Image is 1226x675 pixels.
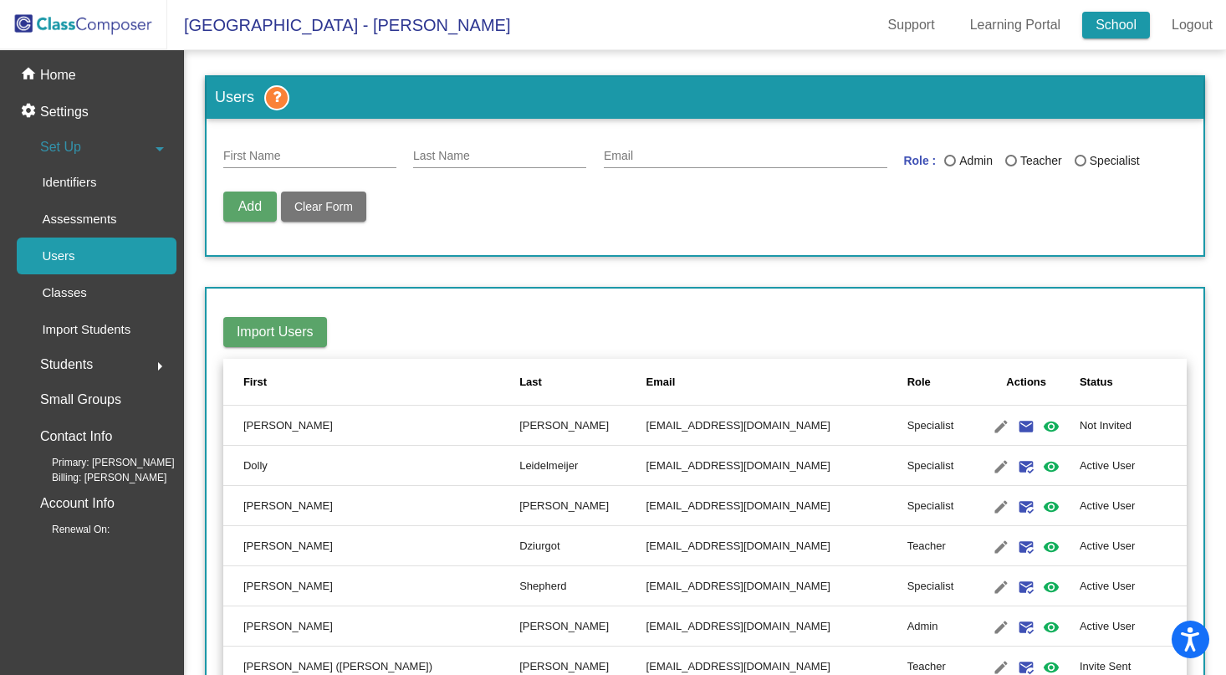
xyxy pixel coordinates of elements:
[20,102,40,122] mat-icon: settings
[40,65,76,85] p: Home
[991,577,1011,597] mat-icon: edit
[519,606,646,647] td: [PERSON_NAME]
[991,417,1011,437] mat-icon: edit
[991,617,1011,637] mat-icon: edit
[25,470,166,485] span: Billing: [PERSON_NAME]
[42,172,96,192] p: Identifiers
[1041,577,1061,597] mat-icon: visibility
[1080,606,1187,647] td: Active User
[1016,617,1036,637] mat-icon: mark_email_read
[973,359,1079,406] th: Actions
[40,136,81,159] span: Set Up
[40,102,89,122] p: Settings
[223,446,519,486] td: Dolly
[40,492,115,515] p: Account Info
[1080,566,1187,606] td: Active User
[40,425,112,448] p: Contact Info
[20,65,40,85] mat-icon: home
[907,486,973,526] td: Specialist
[519,374,646,391] div: Last
[40,353,93,376] span: Students
[167,12,510,38] span: [GEOGRAPHIC_DATA] - [PERSON_NAME]
[294,200,353,213] span: Clear Form
[42,320,130,340] p: Import Students
[519,406,646,446] td: [PERSON_NAME]
[907,406,973,446] td: Specialist
[1041,617,1061,637] mat-icon: visibility
[223,317,327,347] button: Import Users
[956,152,993,170] div: Admin
[243,374,519,391] div: First
[1158,12,1226,38] a: Logout
[646,446,907,486] td: [EMAIL_ADDRESS][DOMAIN_NAME]
[646,406,907,446] td: [EMAIL_ADDRESS][DOMAIN_NAME]
[1016,497,1036,517] mat-icon: mark_email_read
[907,566,973,606] td: Specialist
[25,522,110,537] span: Renewal On:
[42,283,86,303] p: Classes
[1041,457,1061,477] mat-icon: visibility
[875,12,948,38] a: Support
[991,497,1011,517] mat-icon: edit
[223,150,396,163] input: First Name
[1017,152,1062,170] div: Teacher
[944,152,1152,175] mat-radio-group: Last Name
[646,566,907,606] td: [EMAIL_ADDRESS][DOMAIN_NAME]
[907,374,931,391] div: Role
[1082,12,1150,38] a: School
[646,374,907,391] div: Email
[207,77,1203,119] h3: Users
[519,526,646,566] td: Dziurgot
[40,388,121,412] p: Small Groups
[223,606,519,647] td: [PERSON_NAME]
[957,12,1075,38] a: Learning Portal
[150,139,170,159] mat-icon: arrow_drop_down
[1080,526,1187,566] td: Active User
[646,606,907,647] td: [EMAIL_ADDRESS][DOMAIN_NAME]
[223,526,519,566] td: [PERSON_NAME]
[519,566,646,606] td: Shepherd
[646,374,676,391] div: Email
[25,455,175,470] span: Primary: [PERSON_NAME]
[519,446,646,486] td: Leidelmeijer
[413,150,586,163] input: Last Name
[646,486,907,526] td: [EMAIL_ADDRESS][DOMAIN_NAME]
[1016,537,1036,557] mat-icon: mark_email_read
[907,446,973,486] td: Specialist
[42,246,74,266] p: Users
[1080,486,1187,526] td: Active User
[1041,497,1061,517] mat-icon: visibility
[42,209,116,229] p: Assessments
[907,374,973,391] div: Role
[1016,577,1036,597] mat-icon: mark_email_read
[519,374,542,391] div: Last
[223,192,277,222] button: Add
[646,526,907,566] td: [EMAIL_ADDRESS][DOMAIN_NAME]
[1016,457,1036,477] mat-icon: mark_email_read
[1041,537,1061,557] mat-icon: visibility
[991,457,1011,477] mat-icon: edit
[150,356,170,376] mat-icon: arrow_right
[223,566,519,606] td: [PERSON_NAME]
[1080,406,1187,446] td: Not Invited
[223,486,519,526] td: [PERSON_NAME]
[237,325,314,339] span: Import Users
[1086,152,1140,170] div: Specialist
[281,192,366,222] button: Clear Form
[991,537,1011,557] mat-icon: edit
[907,606,973,647] td: Admin
[1016,417,1036,437] mat-icon: email
[1080,374,1113,391] div: Status
[1080,446,1187,486] td: Active User
[1041,417,1061,437] mat-icon: visibility
[238,199,262,213] span: Add
[1080,374,1167,391] div: Status
[903,152,936,175] mat-label: Role :
[243,374,267,391] div: First
[604,150,887,163] input: E Mail
[223,406,519,446] td: [PERSON_NAME]
[519,486,646,526] td: [PERSON_NAME]
[907,526,973,566] td: Teacher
